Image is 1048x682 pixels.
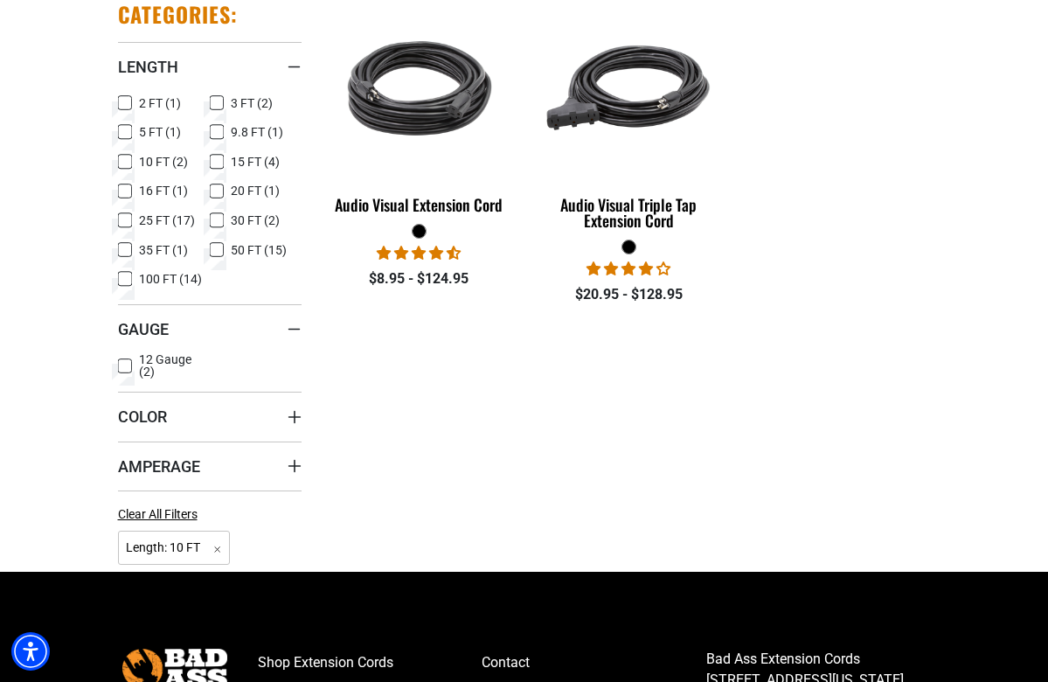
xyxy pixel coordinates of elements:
div: $8.95 - $124.95 [328,268,511,289]
img: black [325,3,514,173]
span: Amperage [118,456,200,477]
div: Accessibility Menu [11,632,50,671]
span: 15 FT (4) [231,156,280,168]
a: Clear All Filters [118,505,205,524]
div: $20.95 - $128.95 [537,284,720,305]
span: Color [118,407,167,427]
span: 16 FT (1) [139,184,188,197]
span: 30 FT (2) [231,214,280,226]
summary: Length [118,42,302,91]
img: black [534,3,723,173]
span: 3.75 stars [586,261,670,277]
summary: Amperage [118,442,302,491]
a: black Audio Visual Triple Tap Extension Cord [537,1,720,239]
a: Length: 10 FT [118,539,231,555]
span: Length: 10 FT [118,531,231,565]
a: Shop Extension Cords [258,649,482,677]
summary: Gauge [118,304,302,353]
span: 50 FT (15) [231,244,287,256]
span: 3 FT (2) [231,97,273,109]
div: Audio Visual Extension Cord [328,197,511,212]
span: 100 FT (14) [139,273,202,285]
span: 10 FT (2) [139,156,188,168]
a: black Audio Visual Extension Cord [328,1,511,223]
span: 12 Gauge (2) [139,353,203,378]
span: Length [118,57,178,77]
summary: Color [118,392,302,441]
span: 25 FT (17) [139,214,195,226]
span: 4.73 stars [377,245,461,261]
h2: Categories: [118,1,239,28]
span: 9.8 FT (1) [231,126,283,138]
div: Audio Visual Triple Tap Extension Cord [537,197,720,228]
span: 5 FT (1) [139,126,181,138]
span: 2 FT (1) [139,97,181,109]
a: Contact [482,649,706,677]
span: 35 FT (1) [139,244,188,256]
span: 20 FT (1) [231,184,280,197]
span: Gauge [118,319,169,339]
span: Clear All Filters [118,507,198,521]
